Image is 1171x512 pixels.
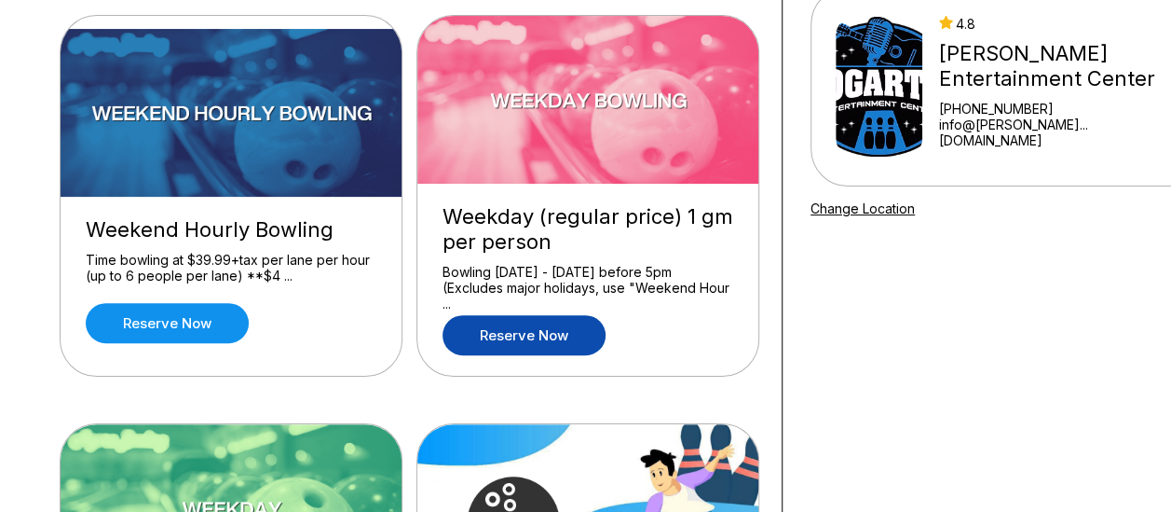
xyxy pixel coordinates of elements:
[86,252,376,284] div: Time bowling at $39.99+tax per lane per hour (up to 6 people per lane) **$4 ...
[443,204,733,255] div: Weekday (regular price) 1 gm per person
[417,16,760,184] img: Weekday (regular price) 1 gm per person
[86,217,376,242] div: Weekend Hourly Bowling
[86,303,249,343] a: Reserve now
[61,29,403,197] img: Weekend Hourly Bowling
[836,17,922,157] img: Bogart's Entertainment Center
[810,201,915,216] a: Change Location
[443,315,606,355] a: Reserve now
[443,264,733,297] div: Bowling [DATE] - [DATE] before 5pm (Excludes major holidays, use "Weekend Hour ...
